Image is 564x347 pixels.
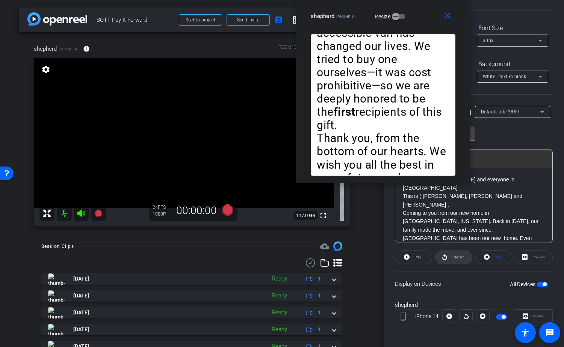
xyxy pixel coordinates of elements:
span: 117.0 GB [293,211,318,220]
div: 00:00:00 [171,204,222,217]
span: Restart [452,255,464,259]
span: Destinations for your clips [320,242,329,251]
div: shepherd [395,301,553,309]
img: thumb-nail [48,290,65,302]
label: Resize [375,13,392,20]
div: Background [477,58,548,71]
span: White - text in black [483,74,526,79]
mat-icon: cloud_upload [320,242,329,251]
mat-icon: settings [41,65,51,74]
span: 1 [318,292,321,300]
span: [DATE] [73,292,89,300]
mat-icon: close [443,11,452,21]
span: [DATE] [73,326,89,333]
span: iPhone 14 [336,15,356,19]
p: This is ( [PERSON_NAME], [PERSON_NAME] and [PERSON_NAME] , [403,192,545,209]
p: Hello Mayor [PERSON_NAME] and everyone in [GEOGRAPHIC_DATA] [403,175,545,192]
div: iPhone 14 [411,312,443,320]
mat-icon: grid_on [292,15,301,24]
div: Ready [268,291,291,300]
img: thumb-nail [48,273,65,285]
span: shepherd [34,45,57,53]
span: FPS [158,205,166,210]
div: ROOM ID: 171711737 [278,44,322,55]
mat-icon: fullscreen [319,211,328,220]
mat-icon: message [545,328,554,337]
span: 1 [318,275,321,283]
mat-icon: accessibility [521,328,530,337]
span: shepherd [311,13,334,20]
span: Default title 3869 [481,109,519,115]
mat-icon: account_box [274,15,283,24]
img: app-logo [27,12,87,26]
span: [DATE] [73,275,89,283]
div: Ready [268,275,291,283]
span: 1 [318,309,321,317]
img: thumb-nail [48,324,65,335]
mat-icon: info [83,45,90,52]
strong: first [334,105,355,118]
div: Font Size [477,22,548,35]
img: Session clips [333,241,342,250]
p: Thank you, from the bottom of our hearts. We wish you all the best in every future endeavor. [317,131,449,184]
span: Back to project [186,17,215,23]
div: Ready [268,308,291,317]
span: iPhone 14 [59,46,77,52]
span: Send invite [237,17,259,23]
div: 24 [153,204,171,210]
div: Session Clips [41,243,74,250]
span: 1 [318,326,321,333]
span: Stop [494,255,502,259]
div: Ready [268,325,291,334]
div: Display on Devices [395,272,553,296]
p: Coming to you from our new home in [GEOGRAPHIC_DATA], [US_STATE]. Back in [DATE], our family made... [403,209,545,259]
span: [DATE] [73,309,89,317]
span: Play [414,255,421,259]
label: All Devices [510,281,537,288]
span: 30px [483,38,494,43]
div: 1080P [153,211,171,217]
span: SOTT Pay It Forward [97,12,174,27]
img: thumb-nail [48,307,65,318]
